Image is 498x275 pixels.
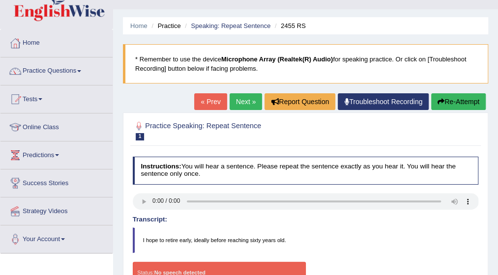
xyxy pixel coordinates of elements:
[338,93,429,110] a: Troubleshoot Recording
[0,197,113,222] a: Strategy Videos
[141,163,181,170] b: Instructions:
[221,55,333,63] b: Microphone Array (Realtek(R) Audio)
[133,227,479,253] blockquote: I hope to retire early, ideally before reaching sixty years old.
[264,93,335,110] button: Report Question
[0,29,113,54] a: Home
[272,21,306,30] li: 2455 RS
[0,141,113,166] a: Predictions
[130,22,147,29] a: Home
[230,93,262,110] a: Next »
[0,85,113,110] a: Tests
[0,225,113,250] a: Your Account
[123,44,488,83] blockquote: * Remember to use the device for speaking practice. Or click on [Troubleshoot Recording] button b...
[194,93,227,110] a: « Prev
[431,93,486,110] button: Re-Attempt
[191,22,270,29] a: Speaking: Repeat Sentence
[0,57,113,82] a: Practice Questions
[133,120,347,140] h2: Practice Speaking: Repeat Sentence
[0,169,113,194] a: Success Stories
[136,133,145,140] span: 1
[0,113,113,138] a: Online Class
[149,21,180,30] li: Practice
[133,157,479,185] h4: You will hear a sentence. Please repeat the sentence exactly as you hear it. You will hear the se...
[133,216,479,223] h4: Transcript:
